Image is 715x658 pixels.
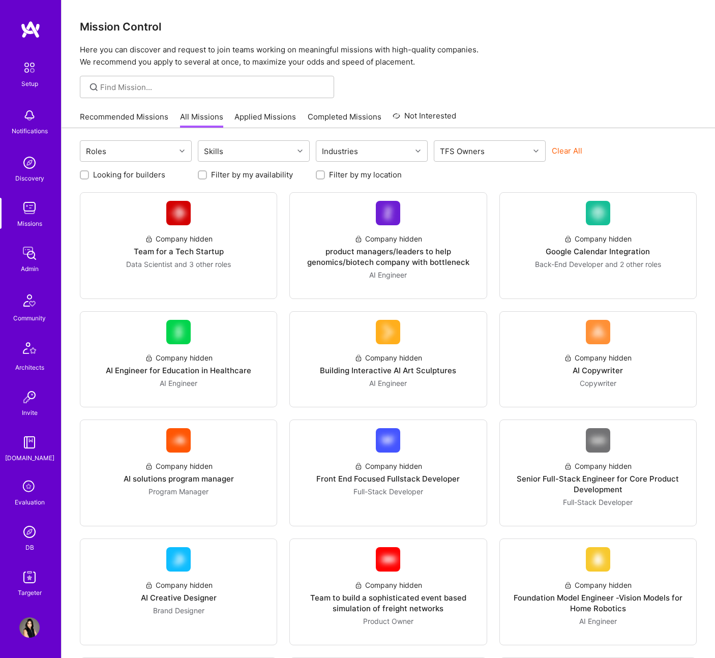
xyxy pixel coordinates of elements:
[148,487,208,496] span: Program Manager
[88,547,269,637] a: Company LogoCompany hiddenAI Creative DesignerBrand Designer
[564,233,632,244] div: Company hidden
[19,198,40,218] img: teamwork
[298,428,478,518] a: Company LogoCompany hiddenFront End Focused Fullstack DeveloperFull-Stack Developer
[211,169,293,180] label: Filter by my availability
[376,547,400,572] img: Company Logo
[17,338,42,362] img: Architects
[145,233,213,244] div: Company hidden
[415,148,421,154] i: icon Chevron
[369,271,407,279] span: AI Engineer
[298,246,478,267] div: product managers/leaders to help genomics/biotech company with bottleneck
[19,387,40,407] img: Invite
[579,617,617,625] span: AI Engineer
[134,246,224,257] div: Team for a Tech Startup
[145,580,213,590] div: Company hidden
[80,111,168,128] a: Recommended Missions
[21,78,38,89] div: Setup
[88,428,269,518] a: Company LogoCompany hiddenAI solutions program managerProgram Manager
[19,522,40,542] img: Admin Search
[564,352,632,363] div: Company hidden
[586,428,610,453] img: Company Logo
[19,243,40,263] img: admin teamwork
[145,352,213,363] div: Company hidden
[329,169,402,180] label: Filter by my location
[100,82,326,93] input: Find Mission...
[12,126,48,136] div: Notifications
[166,320,191,344] img: Company Logo
[316,473,460,484] div: Front End Focused Fullstack Developer
[546,246,650,257] div: Google Calendar Integration
[354,233,422,244] div: Company hidden
[354,352,422,363] div: Company hidden
[605,260,661,268] span: and 2 other roles
[19,567,40,587] img: Skill Targeter
[166,547,191,572] img: Company Logo
[17,617,42,638] a: User Avatar
[508,320,688,399] a: Company LogoCompany hiddenAI CopywriterCopywriter
[160,379,197,387] span: AI Engineer
[354,461,422,471] div: Company hidden
[319,144,361,159] div: Industries
[19,153,40,173] img: discovery
[552,145,582,156] button: Clear All
[17,288,42,313] img: Community
[20,20,41,39] img: logo
[126,260,172,268] span: Data Scientist
[508,428,688,518] a: Company LogoCompany hiddenSenior Full-Stack Engineer for Core Product DevelopmentFull-Stack Devel...
[180,111,223,128] a: All Missions
[563,498,633,506] span: Full-Stack Developer
[363,617,413,625] span: Product Owner
[320,365,456,376] div: Building Interactive AI Art Sculptures
[354,580,422,590] div: Company hidden
[19,617,40,638] img: User Avatar
[234,111,296,128] a: Applied Missions
[564,580,632,590] div: Company hidden
[19,57,40,78] img: setup
[15,173,44,184] div: Discovery
[564,461,632,471] div: Company hidden
[508,547,688,637] a: Company LogoCompany hiddenFoundation Model Engineer -Vision Models for Home RoboticsAI Engineer
[25,542,34,553] div: DB
[535,260,603,268] span: Back-End Developer
[298,201,478,290] a: Company LogoCompany hiddenproduct managers/leaders to help genomics/biotech company with bottlene...
[586,547,610,572] img: Company Logo
[5,453,54,463] div: [DOMAIN_NAME]
[80,44,697,68] p: Here you can discover and request to join teams working on meaningful missions with high-quality ...
[376,201,400,225] img: Company Logo
[573,365,623,376] div: AI Copywriter
[17,218,42,229] div: Missions
[298,320,478,399] a: Company LogoCompany hiddenBuilding Interactive AI Art SculpturesAI Engineer
[376,320,400,344] img: Company Logo
[369,379,407,387] span: AI Engineer
[180,148,185,154] i: icon Chevron
[141,592,217,603] div: AI Creative Designer
[145,461,213,471] div: Company hidden
[298,592,478,614] div: Team to build a sophisticated event based simulation of freight networks
[93,169,165,180] label: Looking for builders
[297,148,303,154] i: icon Chevron
[437,144,487,159] div: TFS Owners
[533,148,539,154] i: icon Chevron
[83,144,109,159] div: Roles
[174,260,231,268] span: and 3 other roles
[201,144,226,159] div: Skills
[353,487,423,496] span: Full-Stack Developer
[18,587,42,598] div: Targeter
[586,320,610,344] img: Company Logo
[508,201,688,290] a: Company LogoCompany hiddenGoogle Calendar IntegrationBack-End Developer and 2 other roles
[298,547,478,637] a: Company LogoCompany hiddenTeam to build a sophisticated event based simulation of freight network...
[508,592,688,614] div: Foundation Model Engineer -Vision Models for Home Robotics
[153,606,204,615] span: Brand Designer
[580,379,616,387] span: Copywriter
[88,81,100,93] i: icon SearchGrey
[124,473,234,484] div: AI solutions program manager
[15,497,45,507] div: Evaluation
[166,201,191,225] img: Company Logo
[166,428,191,453] img: Company Logo
[586,201,610,225] img: Company Logo
[80,20,697,33] h3: Mission Control
[13,313,46,323] div: Community
[21,263,39,274] div: Admin
[88,320,269,399] a: Company LogoCompany hiddenAI Engineer for Education in HealthcareAI Engineer
[88,201,269,290] a: Company LogoCompany hiddenTeam for a Tech StartupData Scientist and 3 other roles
